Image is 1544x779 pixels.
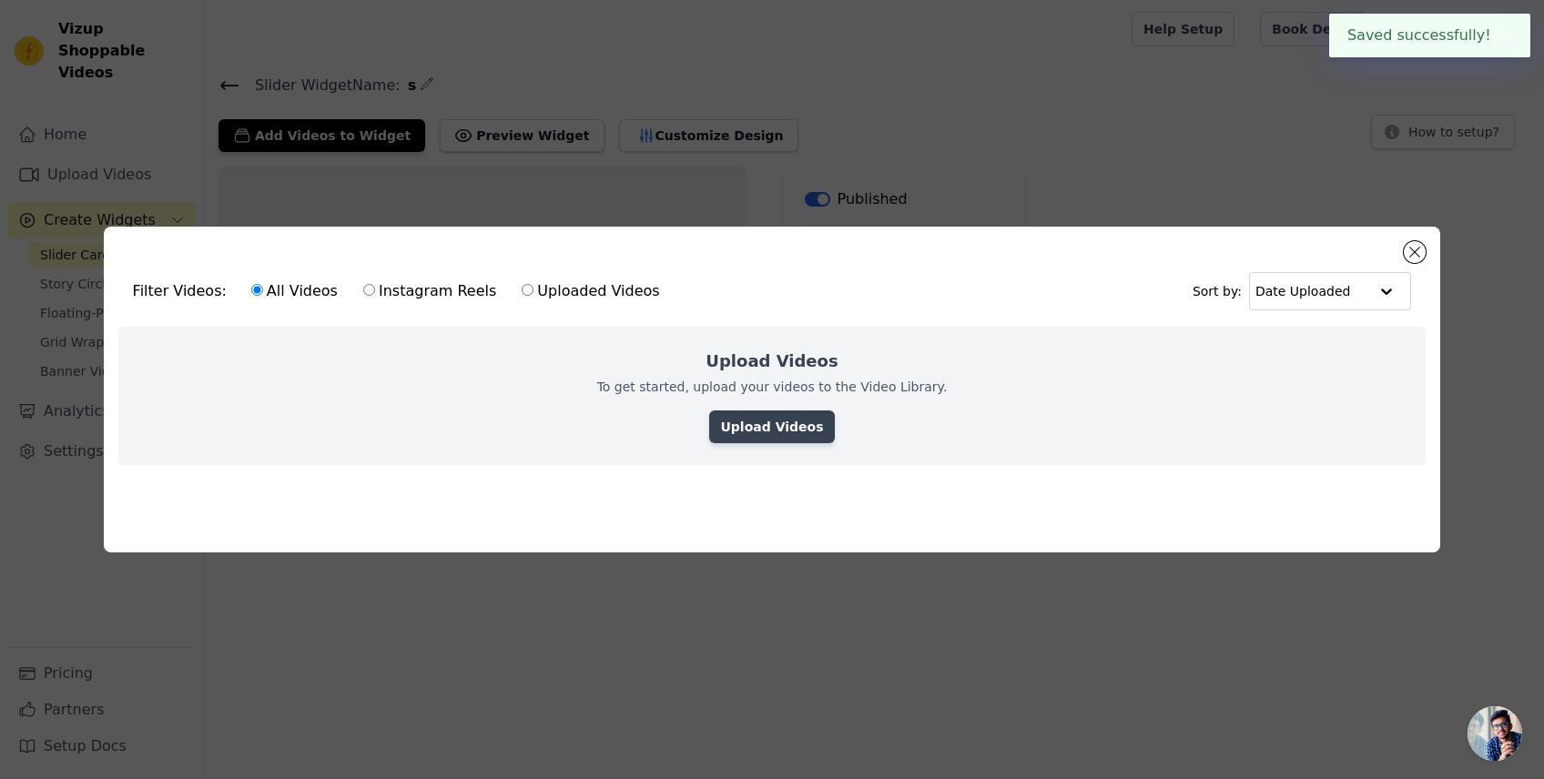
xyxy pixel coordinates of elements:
[1491,25,1512,46] button: Close
[1468,706,1522,761] div: Chat abierto
[1404,241,1426,263] button: Close modal
[709,410,834,443] a: Upload Videos
[133,270,670,312] div: Filter Videos:
[1329,14,1530,57] div: Saved successfully!
[250,279,339,303] label: All Videos
[521,279,660,303] label: Uploaded Videos
[362,279,497,303] label: Instagram Reels
[706,349,838,374] h2: Upload Videos
[597,378,948,396] p: To get started, upload your videos to the Video Library.
[1193,272,1412,310] div: Sort by:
